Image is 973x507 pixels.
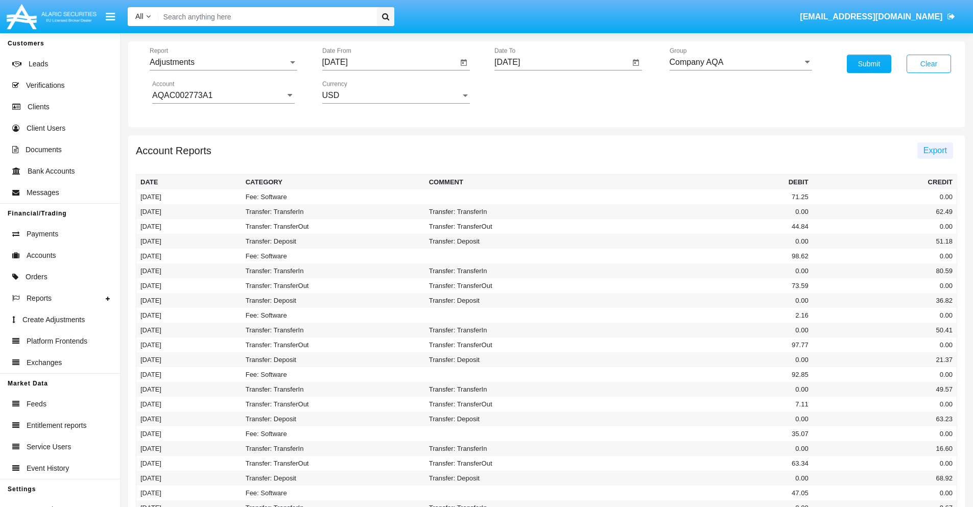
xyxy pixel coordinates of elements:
[242,308,425,323] td: Fee: Software
[136,219,242,234] td: [DATE]
[242,175,425,190] th: Category
[813,456,957,471] td: 0.00
[608,175,813,190] th: Debit
[27,250,56,261] span: Accounts
[800,12,942,21] span: [EMAIL_ADDRESS][DOMAIN_NAME]
[425,382,608,397] td: Transfer: TransferIn
[242,352,425,367] td: Transfer: Deposit
[242,486,425,500] td: Fee: Software
[608,249,813,263] td: 98.62
[608,189,813,204] td: 71.25
[425,278,608,293] td: Transfer: TransferOut
[425,234,608,249] td: Transfer: Deposit
[608,382,813,397] td: 0.00
[128,11,158,22] a: All
[27,463,69,474] span: Event History
[813,234,957,249] td: 51.18
[136,412,242,426] td: [DATE]
[813,397,957,412] td: 0.00
[630,57,642,69] button: Open calendar
[26,144,62,155] span: Documents
[136,397,242,412] td: [DATE]
[425,412,608,426] td: Transfer: Deposit
[242,234,425,249] td: Transfer: Deposit
[242,412,425,426] td: Transfer: Deposit
[608,323,813,337] td: 0.00
[136,147,211,155] h5: Account Reports
[242,219,425,234] td: Transfer: TransferOut
[425,456,608,471] td: Transfer: TransferOut
[136,189,242,204] td: [DATE]
[813,337,957,352] td: 0.00
[136,175,242,190] th: Date
[242,293,425,308] td: Transfer: Deposit
[136,426,242,441] td: [DATE]
[923,146,947,155] span: Export
[27,293,52,304] span: Reports
[813,263,957,278] td: 80.59
[425,323,608,337] td: Transfer: TransferIn
[136,337,242,352] td: [DATE]
[242,337,425,352] td: Transfer: TransferOut
[608,412,813,426] td: 0.00
[813,293,957,308] td: 36.82
[242,367,425,382] td: Fee: Software
[425,337,608,352] td: Transfer: TransferOut
[26,272,48,282] span: Orders
[136,204,242,219] td: [DATE]
[813,486,957,500] td: 0.00
[27,229,58,239] span: Payments
[27,420,87,431] span: Entitlement reports
[425,204,608,219] td: Transfer: TransferIn
[907,55,951,73] button: Clear
[242,456,425,471] td: Transfer: TransferOut
[28,166,75,177] span: Bank Accounts
[27,399,46,409] span: Feeds
[425,471,608,486] td: Transfer: Deposit
[136,367,242,382] td: [DATE]
[27,442,71,452] span: Service Users
[608,204,813,219] td: 0.00
[813,323,957,337] td: 50.41
[813,204,957,219] td: 62.49
[150,58,195,66] span: Adjustments
[136,308,242,323] td: [DATE]
[242,426,425,441] td: Fee: Software
[608,293,813,308] td: 0.00
[608,426,813,441] td: 35.07
[242,382,425,397] td: Transfer: TransferIn
[813,441,957,456] td: 16.60
[242,278,425,293] td: Transfer: TransferOut
[322,91,340,100] span: USD
[425,293,608,308] td: Transfer: Deposit
[425,441,608,456] td: Transfer: TransferIn
[813,382,957,397] td: 49.57
[425,263,608,278] td: Transfer: TransferIn
[425,397,608,412] td: Transfer: TransferOut
[813,367,957,382] td: 0.00
[136,263,242,278] td: [DATE]
[136,352,242,367] td: [DATE]
[27,336,87,347] span: Platform Frontends
[813,352,957,367] td: 21.37
[608,486,813,500] td: 47.05
[242,323,425,337] td: Transfer: TransferIn
[608,397,813,412] td: 7.11
[813,219,957,234] td: 0.00
[608,219,813,234] td: 44.84
[242,249,425,263] td: Fee: Software
[608,471,813,486] td: 0.00
[136,234,242,249] td: [DATE]
[813,189,957,204] td: 0.00
[425,175,608,190] th: Comment
[813,471,957,486] td: 68.92
[813,308,957,323] td: 0.00
[136,249,242,263] td: [DATE]
[5,2,98,32] img: Logo image
[608,337,813,352] td: 97.77
[242,397,425,412] td: Transfer: TransferOut
[608,308,813,323] td: 2.16
[136,293,242,308] td: [DATE]
[608,352,813,367] td: 0.00
[27,123,65,134] span: Client Users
